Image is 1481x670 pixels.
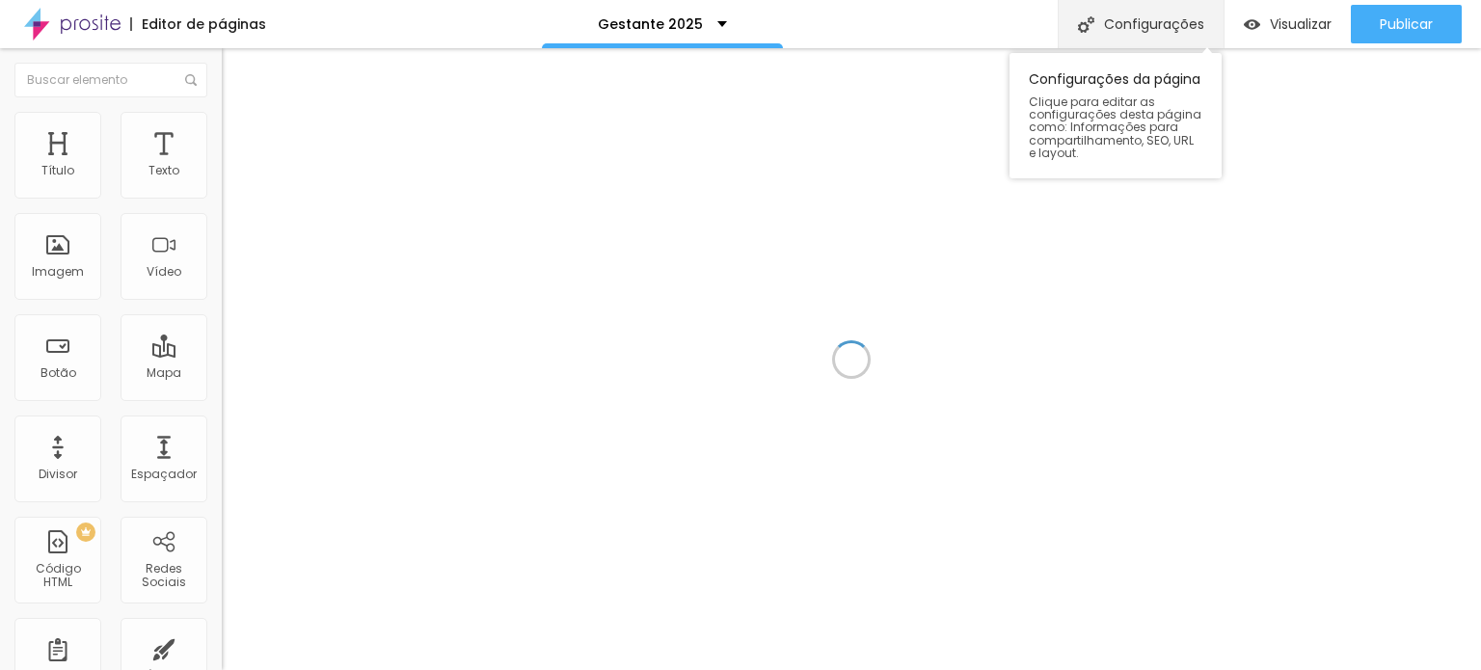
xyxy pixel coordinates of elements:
div: Código HTML [19,562,95,590]
p: Gestante 2025 [598,17,703,31]
img: Icone [185,74,197,86]
div: Imagem [32,265,84,279]
button: Visualizar [1225,5,1351,43]
span: Clique para editar as configurações desta página como: Informações para compartilhamento, SEO, UR... [1029,95,1202,159]
div: Botão [40,366,76,380]
input: Buscar elemento [14,63,207,97]
div: Divisor [39,468,77,481]
div: Mapa [147,366,181,380]
div: Configurações da página [1010,53,1222,178]
img: view-1.svg [1244,16,1260,33]
span: Visualizar [1270,16,1332,32]
span: Publicar [1380,16,1433,32]
div: Espaçador [131,468,197,481]
button: Publicar [1351,5,1462,43]
div: Texto [148,164,179,177]
div: Editor de páginas [130,17,266,31]
div: Redes Sociais [125,562,202,590]
div: Título [41,164,74,177]
img: Icone [1078,16,1094,33]
div: Vídeo [147,265,181,279]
